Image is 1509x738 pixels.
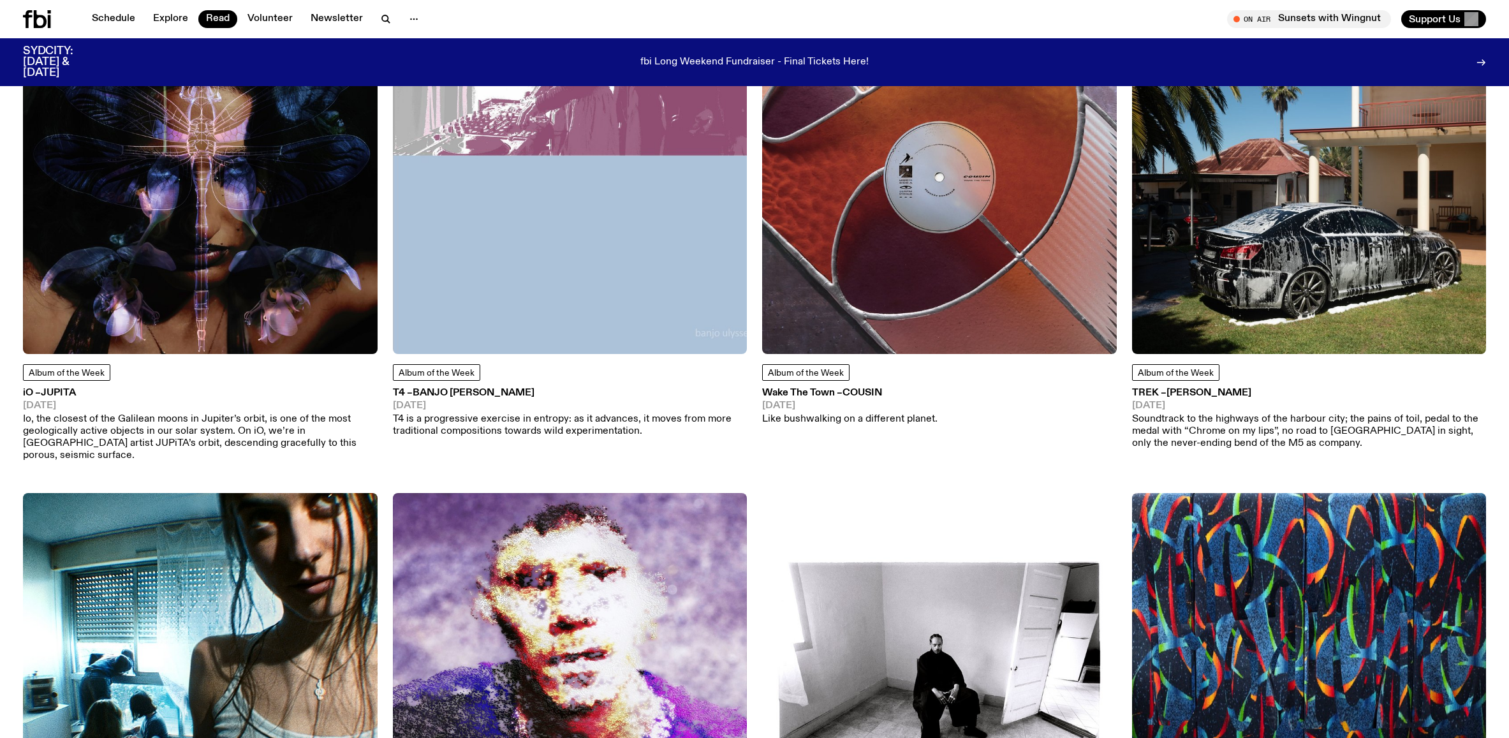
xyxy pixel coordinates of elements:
p: fbi Long Weekend Fundraiser - Final Tickets Here! [640,57,869,68]
a: iO –JUPiTA[DATE]Io, the closest of the Galilean moons in Jupiter’s orbit, is one of the most geol... [23,388,378,462]
span: [DATE] [23,401,378,411]
button: Support Us [1401,10,1486,28]
span: Album of the Week [768,369,844,378]
a: Read [198,10,237,28]
h3: TREK – [1132,388,1487,398]
a: Explore [145,10,196,28]
h3: Wake The Town – [762,388,938,398]
span: [PERSON_NAME] [1167,388,1251,398]
a: Wake The Town –Cousin[DATE]Like bushwalking on a different planet. [762,388,938,425]
p: Like bushwalking on a different planet. [762,413,938,425]
a: Album of the Week [393,364,480,381]
a: Album of the Week [762,364,850,381]
span: Banjo [PERSON_NAME] [413,388,534,398]
span: [DATE] [393,401,747,411]
span: [DATE] [762,401,938,411]
a: Volunteer [240,10,300,28]
p: Io, the closest of the Galilean moons in Jupiter’s orbit, is one of the most geologically active ... [23,413,378,462]
span: JUPiTA [41,388,76,398]
h3: T4 – [393,388,747,398]
a: Album of the Week [23,364,110,381]
span: Album of the Week [29,369,105,378]
span: Album of the Week [399,369,475,378]
button: On AirSunsets with Wingnut [1227,10,1391,28]
a: Schedule [84,10,143,28]
h3: SYDCITY: [DATE] & [DATE] [23,46,105,78]
span: Support Us [1409,13,1461,25]
h3: iO – [23,388,378,398]
a: T4 –Banjo [PERSON_NAME][DATE]T4 is a progressive exercise in entropy: as it advances, it moves fr... [393,388,747,438]
p: T4 is a progressive exercise in entropy: as it advances, it moves from more traditional compositi... [393,413,747,438]
a: TREK –[PERSON_NAME][DATE]Soundtrack to the highways of the harbour city; the pains of toil, pedal... [1132,388,1487,450]
span: Cousin [843,388,882,398]
span: Album of the Week [1138,369,1214,378]
a: Album of the Week [1132,364,1219,381]
p: Soundtrack to the highways of the harbour city; the pains of toil, pedal to the medal with “Chrom... [1132,413,1487,450]
span: [DATE] [1132,401,1487,411]
a: Newsletter [303,10,371,28]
